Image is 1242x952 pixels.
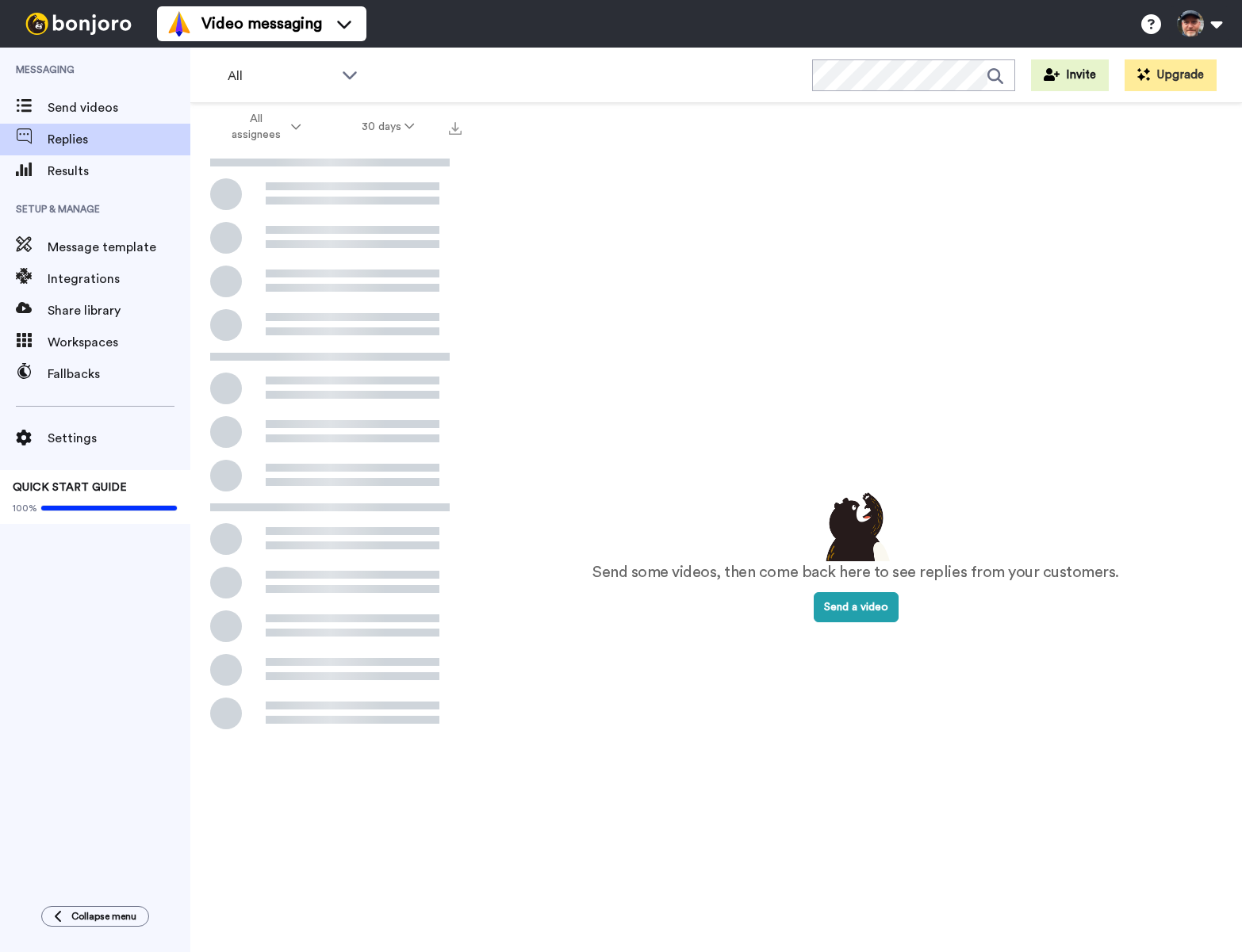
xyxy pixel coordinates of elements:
a: Send a video [814,602,899,613]
p: Send some videos, then come back here to see replies from your customers. [592,561,1119,584]
span: Results [48,162,190,181]
span: Share library [48,301,190,320]
button: Invite [1031,59,1109,91]
span: QUICK START GUIDE [13,482,127,493]
button: All assignees [194,105,332,149]
span: Replies [48,130,190,149]
img: bj-logo-header-white.svg [19,13,138,35]
button: Export all results that match these filters now. [444,115,466,139]
button: Collapse menu [41,906,149,927]
span: Workspaces [48,333,190,352]
span: Send videos [48,98,190,117]
span: All assignees [224,111,288,143]
img: results-emptystates.png [816,488,895,561]
span: Video messaging [201,13,322,35]
span: Integrations [48,270,190,289]
span: All [228,67,334,86]
button: Send a video [814,592,899,622]
button: Upgrade [1125,59,1217,91]
span: Collapse menu [71,910,136,923]
button: 30 days [332,113,445,141]
span: 100% [13,502,37,514]
span: Fallbacks [48,365,190,384]
span: Settings [48,429,190,448]
span: Message template [48,238,190,257]
img: vm-color.svg [167,11,192,36]
img: export.svg [449,122,462,135]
